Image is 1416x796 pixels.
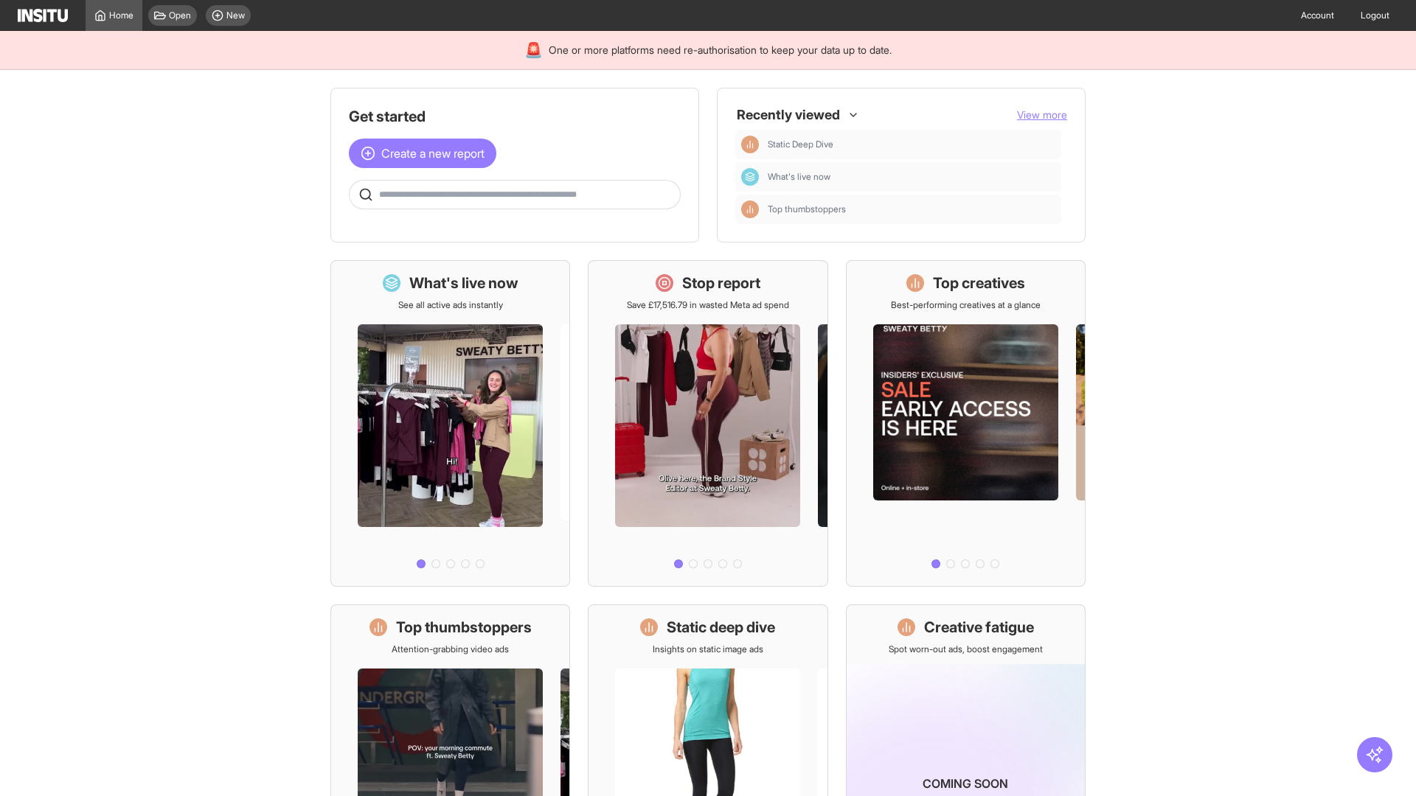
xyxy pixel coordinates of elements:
span: New [226,10,245,21]
div: Insights [741,200,759,218]
h1: Get started [349,106,681,127]
a: Top creativesBest-performing creatives at a glance [846,260,1086,587]
span: Static Deep Dive [768,139,833,150]
span: What's live now [768,171,1055,183]
a: Stop reportSave £17,516.79 in wasted Meta ad spend [588,260,827,587]
span: Top thumbstoppers [768,203,846,215]
span: What's live now [768,171,830,183]
p: Save £17,516.79 in wasted Meta ad spend [627,299,789,311]
p: See all active ads instantly [398,299,503,311]
button: Create a new report [349,139,496,168]
span: Static Deep Dive [768,139,1055,150]
div: Dashboard [741,168,759,186]
span: Open [169,10,191,21]
h1: Top thumbstoppers [396,617,532,638]
img: Logo [18,9,68,22]
h1: Static deep dive [667,617,775,638]
h1: Stop report [682,273,760,293]
h1: Top creatives [933,273,1025,293]
h1: What's live now [409,273,518,293]
div: Insights [741,136,759,153]
p: Insights on static image ads [653,643,763,655]
span: Top thumbstoppers [768,203,1055,215]
a: What's live nowSee all active ads instantly [330,260,570,587]
span: Create a new report [381,144,485,162]
p: Attention-grabbing video ads [392,643,509,655]
p: Best-performing creatives at a glance [891,299,1041,311]
span: Home [109,10,133,21]
span: One or more platforms need re-authorisation to keep your data up to date. [549,43,892,57]
span: View more [1017,108,1067,121]
button: View more [1017,108,1067,122]
div: 🚨 [524,40,543,60]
